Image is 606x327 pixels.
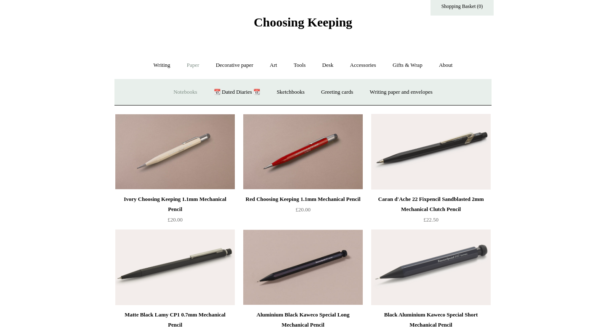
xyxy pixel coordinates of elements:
img: Caran d'Ache 22 Fixpencil Sandblasted 2mm Mechanical Clutch Pencil [371,114,491,190]
div: Caran d'Ache 22 Fixpencil Sandblasted 2mm Mechanical Clutch Pencil [373,194,489,214]
a: Art [262,54,284,76]
img: Matte Black Lamy CP1 0.7mm Mechanical Pencil [115,229,235,305]
a: Writing paper and envelopes [362,81,440,103]
a: Greeting cards [314,81,361,103]
a: Ivory Choosing Keeping 1.1mm Mechanical Pencil £20.00 [115,194,235,229]
a: Matte Black Lamy CP1 0.7mm Mechanical Pencil Matte Black Lamy CP1 0.7mm Mechanical Pencil [115,229,235,305]
a: Desk [315,54,341,76]
a: Red Choosing Keeping 1.1mm Mechanical Pencil Red Choosing Keeping 1.1mm Mechanical Pencil [243,114,363,190]
a: Caran d'Ache 22 Fixpencil Sandblasted 2mm Mechanical Clutch Pencil Caran d'Ache 22 Fixpencil Sand... [371,114,491,190]
img: Ivory Choosing Keeping 1.1mm Mechanical Pencil [115,114,235,190]
a: Caran d'Ache 22 Fixpencil Sandblasted 2mm Mechanical Clutch Pencil £22.50 [371,194,491,229]
img: Red Choosing Keeping 1.1mm Mechanical Pencil [243,114,363,190]
a: Notebooks [166,81,205,103]
span: £20.00 [295,206,311,213]
a: Red Choosing Keeping 1.1mm Mechanical Pencil £20.00 [243,194,363,229]
a: Writing [146,54,178,76]
a: Gifts & Wrap [385,54,430,76]
a: 📆 Dated Diaries 📆 [206,81,268,103]
a: Sketchbooks [269,81,312,103]
a: Paper [179,54,207,76]
div: Ivory Choosing Keeping 1.1mm Mechanical Pencil [117,194,233,214]
a: Choosing Keeping [254,22,352,28]
a: Ivory Choosing Keeping 1.1mm Mechanical Pencil Ivory Choosing Keeping 1.1mm Mechanical Pencil [115,114,235,190]
a: Aluminium Black Kaweco Special Long Mechanical Pencil Aluminium Black Kaweco Special Long Mechani... [243,229,363,305]
span: Choosing Keeping [254,15,352,29]
div: Red Choosing Keeping 1.1mm Mechanical Pencil [245,194,361,204]
a: About [431,54,460,76]
a: Tools [286,54,314,76]
a: Accessories [343,54,384,76]
span: £20.00 [167,216,183,223]
span: £22.50 [423,216,439,223]
img: Black Aluminium Kaweco Special Short Mechanical Pencil [371,229,491,305]
a: Black Aluminium Kaweco Special Short Mechanical Pencil Black Aluminium Kaweco Special Short Mecha... [371,229,491,305]
img: Aluminium Black Kaweco Special Long Mechanical Pencil [243,229,363,305]
a: Decorative paper [208,54,261,76]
